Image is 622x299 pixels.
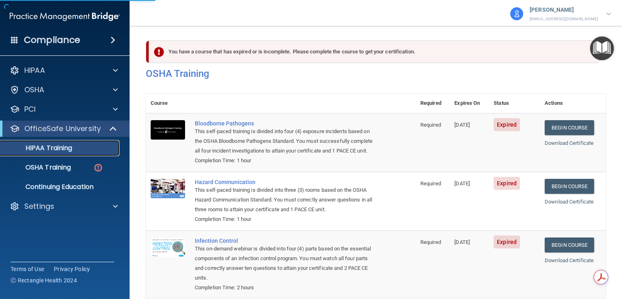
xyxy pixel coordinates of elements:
[195,185,375,214] div: This self-paced training is divided into three (3) rooms based on the OSHA Hazard Communication S...
[195,179,375,185] a: Hazard Communication
[10,104,118,114] a: PCI
[545,179,594,194] a: Begin Course
[545,140,594,146] a: Download Certificate
[93,163,103,173] img: danger-circle.6113f641.png
[11,265,44,273] a: Terms of Use
[195,120,375,127] a: Bloodborne Pathogens
[494,235,520,248] span: Expired
[10,85,118,95] a: OSHA
[154,47,164,57] img: exclamation-circle-solid-danger.72ef9ffc.png
[494,177,520,190] span: Expired
[545,238,594,252] a: Begin Course
[482,242,612,274] iframe: Drift Widget Chat Controller
[195,238,375,244] a: Infection Control
[454,239,470,245] span: [DATE]
[530,5,598,15] p: [PERSON_NAME]
[5,163,71,172] p: OSHA Training
[454,180,470,187] span: [DATE]
[5,183,116,191] p: Continuing Education
[545,120,594,135] a: Begin Course
[149,40,600,63] div: You have a course that has expired or is incomplete. Please complete the course to get your certi...
[24,34,80,46] h4: Compliance
[24,104,36,114] p: PCI
[420,122,441,128] span: Required
[195,214,375,224] div: Completion Time: 1 hour
[5,144,72,152] p: HIPAA Training
[195,244,375,283] div: This on-demand webinar is divided into four (4) parts based on the essential components of an inf...
[195,156,375,165] div: Completion Time: 1 hour
[54,265,90,273] a: Privacy Policy
[530,15,598,23] p: [EMAIL_ADDRESS][DOMAIN_NAME]
[11,276,77,284] span: Ⓒ Rectangle Health 2024
[24,85,45,95] p: OSHA
[545,199,594,205] a: Download Certificate
[540,93,606,113] th: Actions
[449,93,489,113] th: Expires On
[24,201,54,211] p: Settings
[415,93,449,113] th: Required
[590,36,614,60] button: Open Resource Center
[24,66,45,75] p: HIPAA
[420,239,441,245] span: Required
[10,8,120,25] img: PMB logo
[195,127,375,156] div: This self-paced training is divided into four (4) exposure incidents based on the OSHA Bloodborne...
[510,7,523,20] img: avatar.17b06cb7.svg
[489,93,540,113] th: Status
[494,118,520,131] span: Expired
[10,201,118,211] a: Settings
[195,283,375,293] div: Completion Time: 2 hours
[420,180,441,187] span: Required
[146,68,606,79] h4: OSHA Training
[10,66,118,75] a: HIPAA
[10,124,117,134] a: OfficeSafe University
[24,124,101,134] p: OfficeSafe University
[146,93,190,113] th: Course
[454,122,470,128] span: [DATE]
[606,13,611,15] img: arrow-down.227dba2b.svg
